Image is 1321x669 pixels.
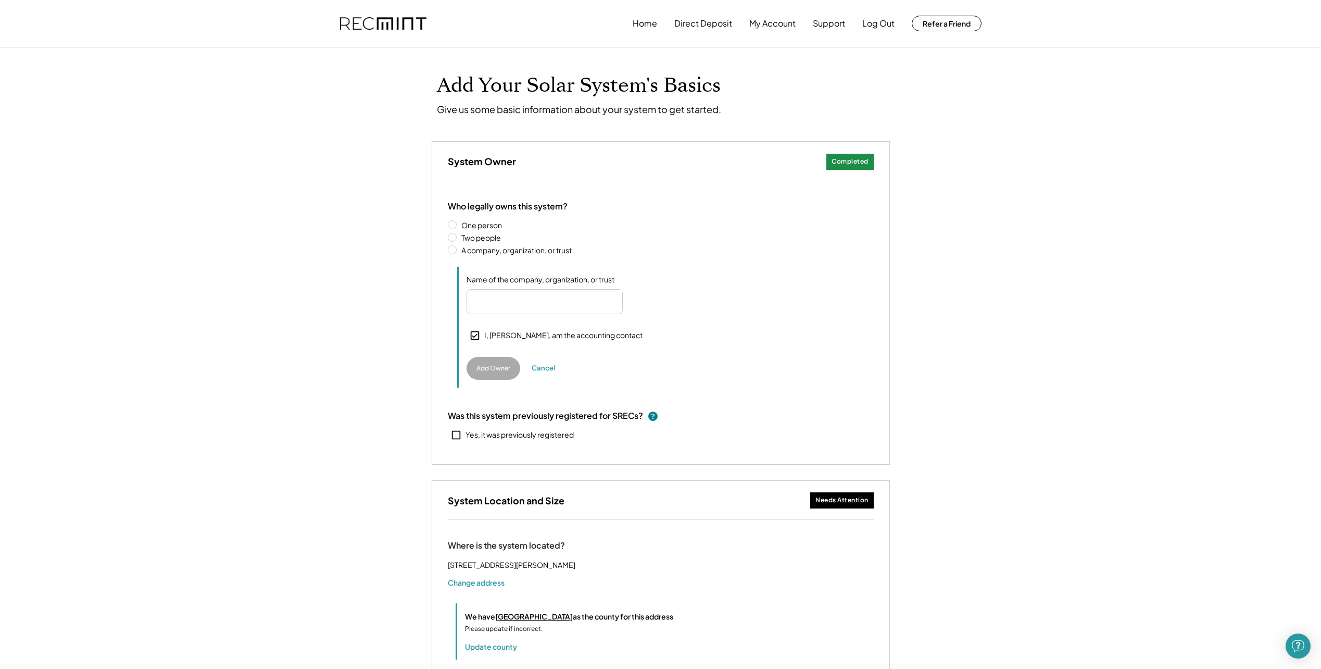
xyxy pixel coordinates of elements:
[465,611,673,622] div: We have as the county for this address
[832,157,869,166] div: Completed
[448,540,565,551] div: Where is the system located?
[467,357,520,380] button: Add Owner
[448,201,568,212] div: Who legally owns this system?
[465,624,543,634] div: Please update if incorrect.
[458,246,874,254] label: A company, organization, or trust
[448,559,575,572] div: [STREET_ADDRESS][PERSON_NAME]
[467,275,614,285] h5: Name of the company, organization, or trust
[528,361,559,376] button: Cancel
[448,494,564,506] h3: System Location and Size
[448,155,516,167] h3: System Owner
[815,496,869,505] div: Needs Attention
[458,234,874,241] label: Two people
[437,73,885,98] h1: Add Your Solar System's Basics
[466,430,574,440] div: Yes, it was previously registered
[448,577,505,588] button: Change address
[1286,634,1311,659] div: Open Intercom Messenger
[813,13,845,34] button: Support
[340,17,426,30] img: recmint-logotype%403x.png
[674,13,732,34] button: Direct Deposit
[912,16,982,31] button: Refer a Friend
[749,13,796,34] button: My Account
[458,221,874,229] label: One person
[484,330,643,341] div: I, [PERSON_NAME], am the accounting contact
[465,641,517,652] button: Update county
[633,13,657,34] button: Home
[495,612,573,621] u: [GEOGRAPHIC_DATA]
[448,410,643,422] div: Was this system previously registered for SRECs?
[437,103,721,115] div: Give us some basic information about your system to get started.
[862,13,895,34] button: Log Out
